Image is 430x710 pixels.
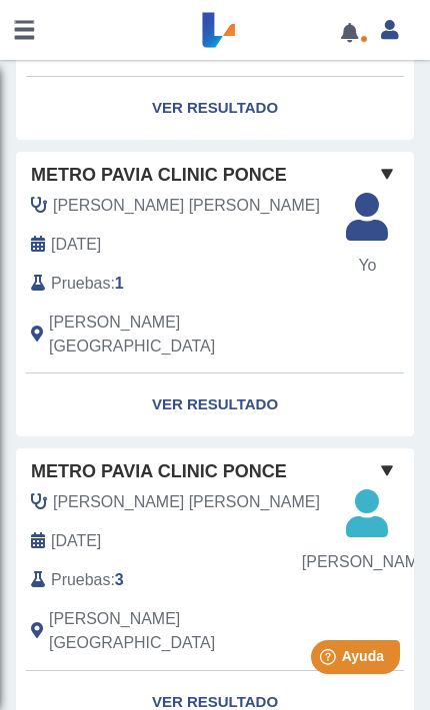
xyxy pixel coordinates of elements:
[252,632,408,688] iframe: Help widget launcher
[31,458,287,485] span: Metro Pavia Clinic Ponce
[16,77,414,140] a: Ver Resultado
[31,162,287,189] span: Metro Pavia Clinic Ponce
[334,254,400,278] span: Yo
[115,571,124,588] b: 3
[53,490,320,514] span: Oquendo Del Toro, Helen
[49,311,336,358] span: Ponce, PR
[49,607,336,655] span: Ponce, PR
[51,233,101,257] span: 2025-07-15
[51,568,110,592] span: Pruebas
[51,529,101,553] span: 2025-07-15
[16,272,351,296] div: :
[51,272,110,296] span: Pruebas
[16,568,351,592] div: :
[115,275,124,292] b: 1
[16,373,414,436] a: Ver Resultado
[53,194,320,218] span: Rodriguez Ramos, Ronald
